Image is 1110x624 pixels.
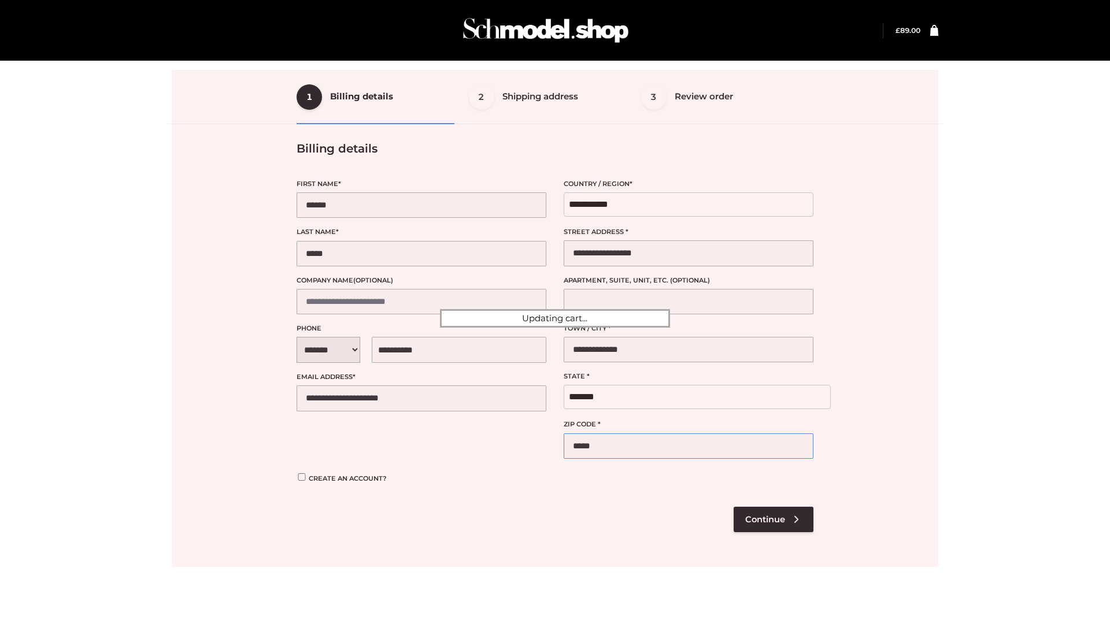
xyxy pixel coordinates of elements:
bdi: 89.00 [896,26,920,35]
span: £ [896,26,900,35]
a: £89.00 [896,26,920,35]
img: Schmodel Admin 964 [459,8,632,53]
div: Updating cart... [440,309,670,328]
